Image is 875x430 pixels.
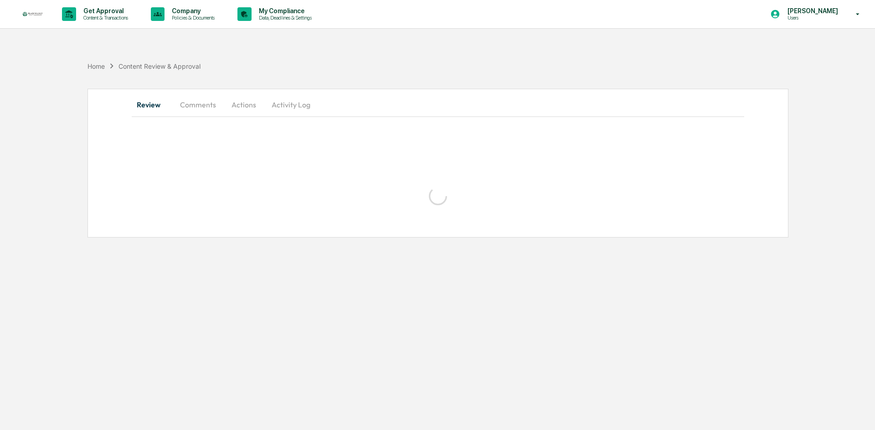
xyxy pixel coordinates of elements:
div: secondary tabs example [132,94,744,116]
button: Review [132,94,173,116]
img: logo [22,11,44,17]
p: Get Approval [76,7,133,15]
p: Users [780,15,843,21]
div: Home [87,62,105,70]
div: Content Review & Approval [118,62,201,70]
p: My Compliance [252,7,316,15]
p: Policies & Documents [165,15,219,21]
button: Comments [173,94,223,116]
p: Data, Deadlines & Settings [252,15,316,21]
p: [PERSON_NAME] [780,7,843,15]
button: Activity Log [264,94,318,116]
button: Actions [223,94,264,116]
p: Content & Transactions [76,15,133,21]
p: Company [165,7,219,15]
